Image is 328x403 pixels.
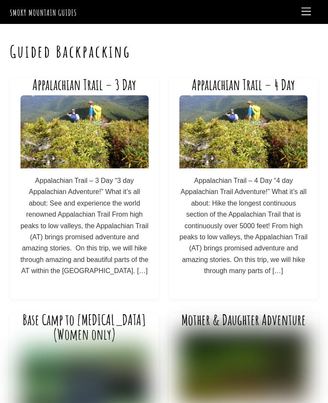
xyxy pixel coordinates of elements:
img: 1448638418078-min [179,95,307,168]
h1: Guided Backpacking [10,41,318,61]
a: Appalachian Trail – 3 Day [32,76,136,94]
p: Appalachian Trail – 3 Day “3 day Appalachian Adventure!” What it’s all about: See and experience ... [20,175,149,277]
a: Menu [298,3,315,20]
a: Base Camp to [MEDICAL_DATA] (Women only) [23,311,146,343]
img: 1448638418078-min [20,95,149,168]
p: Appalachian Trail – 4 Day “4 day Appalachian Trail Adventure!” What it’s all about: Hike the long... [179,175,307,277]
a: Smoky Mountain Guides [10,7,77,18]
a: Mother & Daughter Adventure [182,311,306,329]
a: Appalachian Trail – 4 Day [192,76,295,94]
